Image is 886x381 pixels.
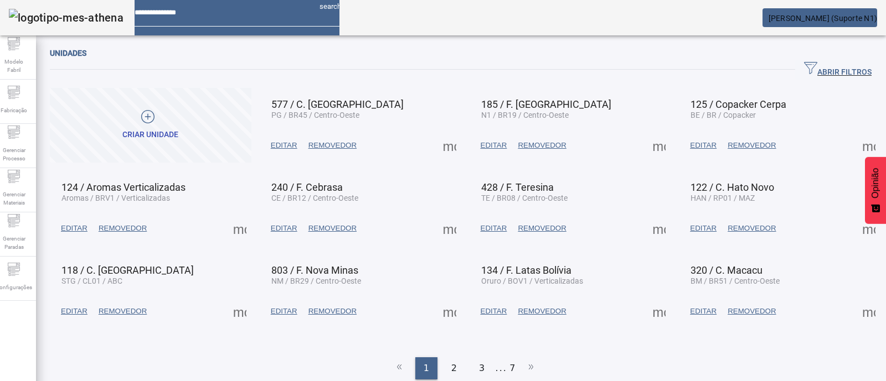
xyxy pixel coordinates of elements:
button: Mais [859,135,879,155]
font: EDITAR [61,307,87,315]
font: Opinião [870,168,880,199]
font: Fabricação [1,107,27,113]
font: ... [496,363,507,373]
font: 2 [451,363,457,373]
button: EDITAR [684,135,722,155]
font: EDITAR [481,141,507,149]
font: EDITAR [61,224,87,232]
button: EDITAR [475,301,513,321]
font: 803 / F. Nova Minas [271,264,358,276]
font: ABRIR FILTROS [817,67,872,76]
font: N1 / BR19 / Centro-Oeste [481,111,569,119]
button: REMOVEDOR [93,301,152,321]
font: EDITAR [690,307,717,315]
font: 118 / C. [GEOGRAPHIC_DATA] [61,264,194,276]
button: REMOVEDOR [722,218,781,238]
font: 240 / F. Cebrasa [271,181,343,193]
font: Aromas / BRV1 / Verticalizadas [61,194,170,202]
font: EDITAR [690,224,717,232]
font: BE / BR / Copacker [691,111,756,119]
button: EDITAR [475,135,513,155]
font: REMOVEDOR [308,224,357,232]
font: PG / BR45 / Centro-Oeste [271,111,359,119]
font: 428 / F. Teresina [481,181,554,193]
font: Gerenciar Materiais [3,191,25,206]
font: REMOVEDOR [728,224,776,232]
font: Gerenciar Paradas [3,236,25,250]
font: 577 / C. [GEOGRAPHIC_DATA] [271,98,404,110]
button: EDITAR [265,301,303,321]
button: Mais [649,218,669,238]
button: REMOVEDOR [512,301,571,321]
button: Mais [440,301,460,321]
font: REMOVEDOR [518,224,566,232]
font: BM / BR51 / Centro-Oeste [691,276,780,285]
button: Mais [649,301,669,321]
font: EDITAR [690,141,717,149]
button: REMOVEDOR [512,218,571,238]
button: Criar unidade [50,88,251,163]
font: 3 [479,363,485,373]
button: REMOVEDOR [722,301,781,321]
button: Mais [649,135,669,155]
font: STG / CL01 / ABC [61,276,122,285]
font: TE / BR08 / Centro-Oeste [481,194,568,202]
font: REMOVEDOR [518,141,566,149]
button: EDITAR [684,301,722,321]
font: EDITAR [271,141,297,149]
button: Mais [440,218,460,238]
button: REMOVEDOR [512,135,571,155]
button: REMOVEDOR [303,135,362,155]
font: 185 / F. [GEOGRAPHIC_DATA] [481,98,611,110]
font: Modelo Fabril [4,59,23,73]
button: EDITAR [265,135,303,155]
button: REMOVEDOR [722,135,781,155]
button: EDITAR [684,218,722,238]
font: Oruro / BOV1 / Verticalizadas [481,276,583,285]
font: 125 / Copacker Cerpa [691,98,786,110]
font: NM / BR29 / Centro-Oeste [271,276,361,285]
font: EDITAR [481,307,507,315]
font: 122 / C. Hato Novo [691,181,774,193]
button: REMOVEDOR [93,218,152,238]
font: CE / BR12 / Centro-Oeste [271,194,358,202]
button: Feedback - Mostrar pesquisa [865,157,886,224]
font: 7 [509,363,515,373]
button: Mais [859,218,879,238]
button: EDITAR [265,218,303,238]
font: Criar unidade [122,130,178,139]
button: Mais [859,301,879,321]
button: Mais [440,135,460,155]
font: REMOVEDOR [308,141,357,149]
font: REMOVEDOR [728,307,776,315]
img: logotipo-mes-athena [9,9,123,27]
font: HAN / RP01 / MAZ [691,194,755,202]
font: REMOVEDOR [728,141,776,149]
font: REMOVEDOR [99,307,147,315]
button: Mais [230,218,250,238]
font: REMOVEDOR [99,224,147,232]
button: EDITAR [475,218,513,238]
button: EDITAR [55,301,93,321]
button: ABRIR FILTROS [795,60,880,80]
font: EDITAR [271,307,297,315]
font: 124 / Aromas Verticalizadas [61,181,186,193]
button: REMOVEDOR [303,218,362,238]
button: EDITAR [55,218,93,238]
font: 134 / F. Latas Bolívia [481,264,571,276]
button: REMOVEDOR [303,301,362,321]
font: REMOVEDOR [518,307,566,315]
font: REMOVEDOR [308,307,357,315]
font: Unidades [50,49,86,58]
font: EDITAR [271,224,297,232]
font: EDITAR [481,224,507,232]
font: [PERSON_NAME] (Suporte N1) [769,14,878,23]
font: Gerenciar Processo [3,147,25,161]
button: Mais [230,301,250,321]
font: 320 / C. Macacu [691,264,763,276]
